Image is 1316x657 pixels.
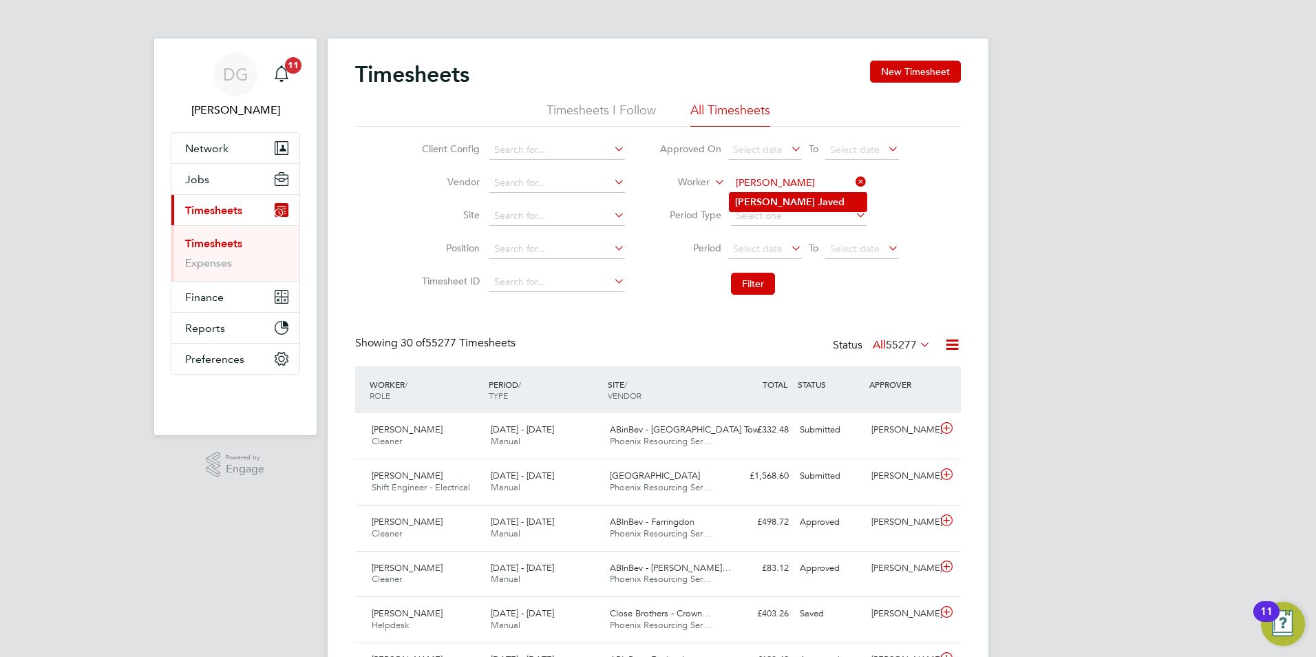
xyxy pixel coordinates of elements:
div: Timesheets [171,225,299,281]
span: [DATE] - [DATE] [491,516,554,528]
div: [PERSON_NAME] [866,419,937,441]
span: Manual [491,435,520,447]
button: Network [171,133,299,163]
span: Phoenix Resourcing Ser… [610,619,712,631]
span: / [624,379,627,390]
span: Phoenix Resourcing Ser… [610,573,712,585]
span: Select date [830,143,880,156]
span: [DATE] - [DATE] [491,562,554,574]
span: [DATE] - [DATE] [491,470,554,481]
span: 55277 Timesheets [401,336,516,350]
span: Manual [491,619,520,631]
span: Select date [733,143,783,156]
label: Period Type [659,209,721,221]
span: Select date [830,242,880,255]
div: [PERSON_NAME] [866,603,937,625]
span: Engage [226,463,264,475]
span: ABInBev - [PERSON_NAME]… [610,562,731,574]
span: DG [223,65,248,83]
a: 11 [268,52,295,96]
span: Manual [491,573,520,585]
span: Reports [185,322,225,335]
button: New Timesheet [870,61,961,83]
li: Timesheets I Follow [546,102,656,127]
b: [PERSON_NAME] [735,196,815,208]
input: Search for... [731,174,867,193]
a: Powered byEngage [206,452,265,478]
span: Select date [733,242,783,255]
span: [PERSON_NAME] [372,516,443,528]
span: Manual [491,481,520,493]
span: Finance [185,291,224,304]
span: TOTAL [763,379,787,390]
span: Manual [491,528,520,539]
div: WORKER [366,372,485,408]
div: £498.72 [723,511,794,534]
span: [PERSON_NAME] [372,424,443,435]
div: APPROVER [866,372,937,397]
span: ROLE [370,390,390,401]
div: PERIOD [485,372,604,408]
div: £1,568.60 [723,465,794,488]
span: Network [185,142,229,155]
button: Jobs [171,164,299,194]
span: [PERSON_NAME] [372,562,443,574]
div: [PERSON_NAME] [866,511,937,534]
div: STATUS [794,372,866,397]
label: Period [659,242,721,254]
span: To [805,140,822,158]
button: Filter [731,273,775,295]
div: Saved [794,603,866,625]
span: VENDOR [608,390,641,401]
span: TYPE [489,390,508,401]
div: [PERSON_NAME] [866,465,937,488]
label: Position [418,242,480,254]
div: SITE [604,372,723,408]
label: Timesheet ID [418,275,480,287]
span: Phoenix Resourcing Ser… [610,481,712,493]
span: Preferences [185,353,244,366]
span: Phoenix Resourcing Ser… [610,528,712,539]
input: Search for... [489,174,625,193]
a: Expenses [185,256,232,269]
span: [DATE] - [DATE] [491,607,554,619]
div: £83.12 [723,557,794,580]
label: Approved On [659,143,721,155]
span: 30 of [401,336,425,350]
b: Javed [818,196,845,208]
input: Search for... [489,207,625,226]
li: All Timesheets [690,102,770,127]
div: £332.48 [723,419,794,441]
span: 55277 [886,338,917,352]
span: Powered by [226,452,264,463]
div: Approved [794,557,866,580]
div: Submitted [794,465,866,488]
input: Search for... [489,240,625,259]
a: Timesheets [185,237,242,250]
a: Go to home page [171,388,300,410]
span: To [805,239,822,257]
span: Daniel Gwynn [171,102,300,118]
div: Submitted [794,419,866,441]
span: Cleaner [372,573,402,585]
button: Timesheets [171,195,299,225]
button: Reports [171,313,299,343]
img: fastbook-logo-retina.png [171,388,300,410]
span: ABinBev - [GEOGRAPHIC_DATA] Tow… [610,424,768,435]
span: Shift Engineer - Electrical [372,481,470,493]
label: Vendor [418,176,480,188]
input: Select one [731,207,867,226]
span: Helpdesk [372,619,409,631]
label: Site [418,209,480,221]
div: Showing [355,336,518,351]
div: £403.26 [723,603,794,625]
span: Close Brothers - Crown… [610,607,711,619]
span: / [518,379,521,390]
span: Timesheets [185,204,242,217]
div: 11 [1260,612,1273,629]
span: [GEOGRAPHIC_DATA] [610,470,700,481]
span: ABInBev - Farringdon [610,516,694,528]
div: Status [833,336,933,355]
span: 11 [285,57,301,74]
button: Finance [171,282,299,312]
